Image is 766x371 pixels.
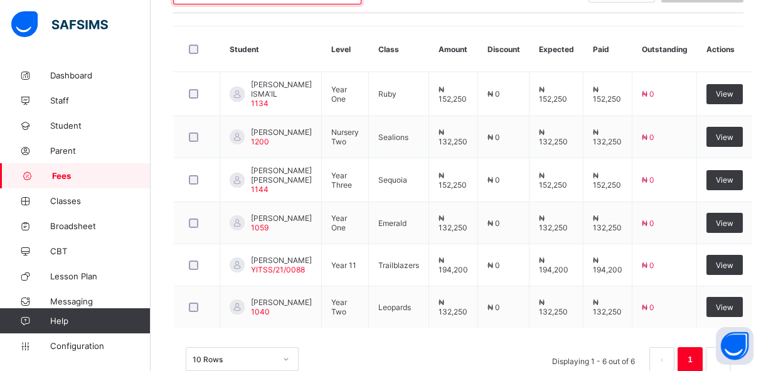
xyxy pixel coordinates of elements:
span: Emerald [378,218,407,228]
span: Help [50,316,150,326]
span: ₦ 0 [642,132,654,142]
span: Lesson Plan [50,271,151,281]
span: 1134 [251,99,269,108]
span: Year Three [331,171,352,190]
span: ₦ 194,200 [593,255,622,274]
span: ₦ 194,200 [439,255,468,274]
span: Ruby [378,89,396,99]
span: YITSS/21/0088 [251,265,305,274]
th: Paid [583,26,632,72]
span: ₦ 132,250 [439,213,467,232]
span: ₦ 132,250 [439,298,467,316]
span: ₦ 132,250 [593,213,622,232]
span: View [716,132,733,142]
span: Year 11 [331,261,356,270]
div: 10 Rows [193,355,275,364]
span: Parent [50,146,151,156]
span: ₦ 132,250 [539,298,568,316]
span: 1059 [251,223,269,232]
span: ₦ 0 [487,303,500,312]
span: [PERSON_NAME] ISMA'IL [251,80,312,99]
span: ₦ 0 [642,303,654,312]
span: ₦ 0 [642,261,654,270]
span: Broadsheet [50,221,151,231]
span: ₦ 194,200 [539,255,568,274]
span: ₦ 152,250 [439,171,467,190]
span: [PERSON_NAME] [PERSON_NAME] [251,166,312,185]
span: View [716,303,733,312]
span: ₦ 0 [487,89,500,99]
span: Trailblazers [378,261,419,270]
span: View [716,175,733,185]
span: [PERSON_NAME] [251,127,312,137]
span: View [716,89,733,99]
span: ₦ 152,250 [593,85,621,104]
span: Staff [50,95,151,105]
span: ₦ 132,250 [539,127,568,146]
span: Year One [331,85,347,104]
span: View [716,218,733,228]
span: Sequoia [378,175,407,185]
span: ₦ 0 [487,132,500,142]
span: Year Two [331,298,347,316]
span: [PERSON_NAME] [251,255,312,265]
span: ₦ 0 [642,175,654,185]
img: safsims [11,11,108,38]
span: Sealions [378,132,408,142]
span: ₦ 132,250 [539,213,568,232]
span: ₦ 0 [487,261,500,270]
th: Discount [478,26,529,72]
span: 1144 [251,185,269,194]
span: ₦ 152,250 [593,171,621,190]
span: Messaging [50,296,151,306]
span: View [716,261,733,270]
th: Actions [697,26,753,72]
span: [PERSON_NAME] [251,298,312,307]
span: ₦ 152,250 [539,85,567,104]
span: Dashboard [50,70,151,80]
span: ₦ 0 [487,218,500,228]
span: [PERSON_NAME] [251,213,312,223]
th: Class [369,26,429,72]
span: ₦ 0 [642,218,654,228]
th: Amount [429,26,478,72]
span: Classes [50,196,151,206]
span: CBT [50,246,151,256]
span: Nursery Two [331,127,359,146]
button: Open asap [716,327,753,365]
span: Leopards [378,303,411,312]
span: Student [50,121,151,131]
span: 1200 [251,137,269,146]
span: ₦ 132,250 [593,298,622,316]
span: Fees [52,171,151,181]
span: ₦ 132,250 [439,127,467,146]
th: Level [322,26,369,72]
span: ₦ 152,250 [439,85,467,104]
span: Configuration [50,341,150,351]
span: ₦ 132,250 [593,127,622,146]
span: 1040 [251,307,270,316]
span: Year One [331,213,347,232]
a: 1 [684,352,696,368]
span: ₦ 0 [487,175,500,185]
span: ₦ 0 [642,89,654,99]
span: ₦ 152,250 [539,171,567,190]
th: Expected [529,26,583,72]
th: Student [220,26,322,72]
th: Outstanding [632,26,697,72]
